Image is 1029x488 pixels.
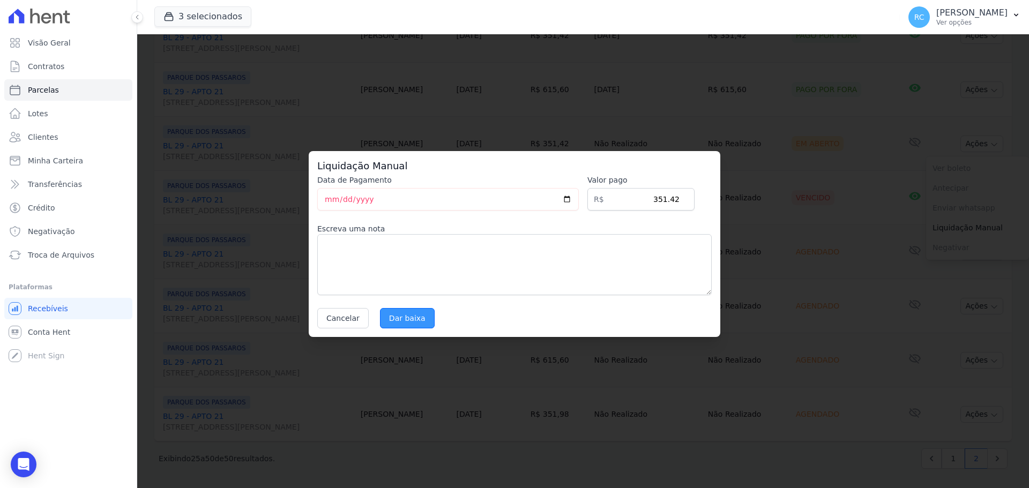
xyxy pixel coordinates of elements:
a: Recebíveis [4,298,132,319]
span: Transferências [28,179,82,190]
span: Lotes [28,108,48,119]
a: Lotes [4,103,132,124]
a: Minha Carteira [4,150,132,171]
a: Transferências [4,174,132,195]
input: Dar baixa [380,308,435,328]
a: Contratos [4,56,132,77]
p: [PERSON_NAME] [936,7,1008,18]
a: Conta Hent [4,321,132,343]
button: 3 selecionados [154,6,251,27]
label: Valor pago [587,175,695,186]
span: Troca de Arquivos [28,250,94,260]
a: Troca de Arquivos [4,244,132,266]
a: Negativação [4,221,132,242]
a: Clientes [4,126,132,148]
span: Parcelas [28,85,59,95]
span: Recebíveis [28,303,68,314]
span: Clientes [28,132,58,142]
p: Ver opções [936,18,1008,27]
span: Contratos [28,61,64,72]
a: Crédito [4,197,132,219]
span: RC [914,13,924,21]
div: Plataformas [9,281,128,294]
span: Conta Hent [28,327,70,337]
span: Minha Carteira [28,155,83,166]
label: Data de Pagamento [317,175,579,186]
a: Visão Geral [4,32,132,54]
button: RC [PERSON_NAME] Ver opções [900,2,1029,32]
a: Parcelas [4,79,132,101]
span: Visão Geral [28,37,71,48]
label: Escreva uma nota [317,223,712,234]
h3: Liquidação Manual [317,160,712,172]
span: Crédito [28,202,55,213]
button: Cancelar [317,308,369,328]
div: Open Intercom Messenger [11,452,36,477]
span: Negativação [28,226,75,237]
